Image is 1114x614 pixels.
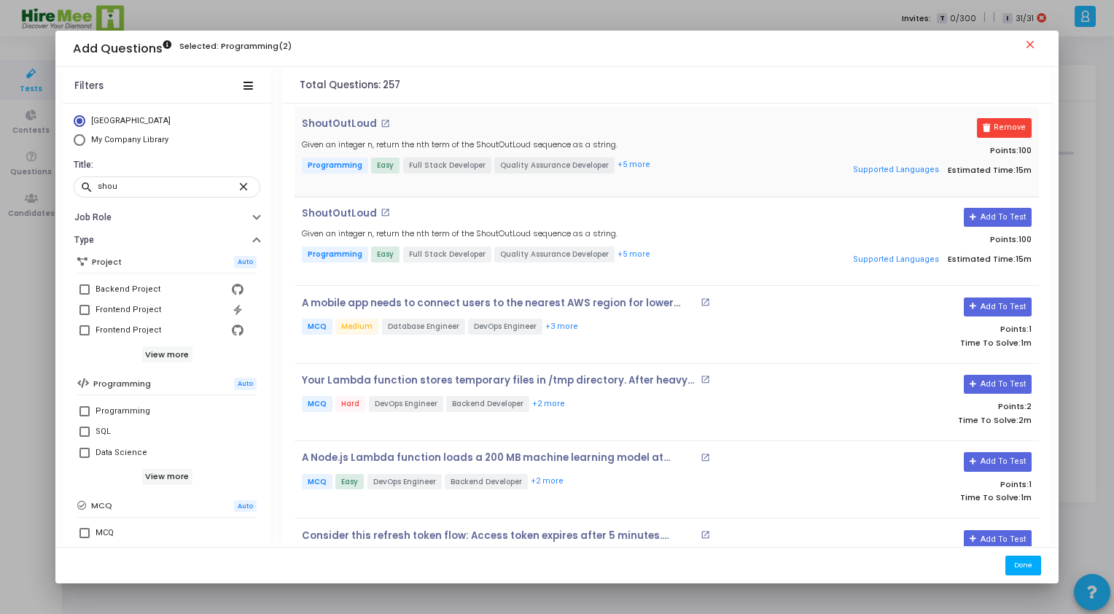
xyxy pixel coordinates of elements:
h4: Total Questions: 257 [300,79,400,91]
span: MCQ [302,474,332,490]
button: Supported Languages [849,159,944,181]
span: 1 [1029,478,1032,490]
mat-icon: close [1024,38,1041,55]
span: Medium [335,319,378,335]
span: MCQ [302,319,332,335]
button: +5 more [617,158,651,172]
p: Time To Solve: [798,416,1032,425]
h6: Type [74,235,94,246]
p: ShoutOutLoud [302,208,377,219]
button: Add To Test [964,452,1032,471]
p: A mobile app needs to connect users to the nearest AWS region for lower latency. Which Route 53 r... [302,298,697,309]
span: Easy [335,474,364,490]
span: Backend Developer [445,474,528,490]
mat-icon: open_in_new [701,375,710,384]
div: Frontend Project [96,322,161,339]
div: Backend Project [96,281,160,298]
h6: Selected: Programming(2) [179,42,292,51]
span: Backend Developer [446,396,529,412]
span: Full Stack Developer [403,246,491,263]
div: MCQ [96,524,114,542]
button: Supported Languages [849,249,944,271]
mat-icon: open_in_new [701,453,710,462]
span: Programming [302,246,368,263]
mat-icon: open_in_new [701,298,710,307]
button: Done [1005,556,1041,575]
span: Auto [234,500,257,513]
div: Data Science [96,444,147,462]
h6: View more [142,469,192,485]
p: Consider this refresh token flow: Access token expires after 5 minutes. Refresh token expires aft... [302,530,697,542]
span: DevOps Engineer [367,474,442,490]
button: +5 more [617,248,651,262]
p: Points: [798,235,1032,244]
div: Frontend Project [96,301,161,319]
input: Search... [98,182,238,191]
mat-radio-group: Select Library [74,115,260,149]
h6: Project [92,257,122,267]
span: Hard [335,396,365,412]
span: Programming [302,158,368,174]
div: Filters [74,80,104,92]
mat-icon: open_in_new [381,208,390,217]
button: Add To Test [964,375,1032,394]
p: Estimated Time: [798,159,1032,181]
mat-icon: open_in_new [381,119,390,128]
span: 15m [1016,254,1032,264]
span: 100 [1018,233,1032,245]
button: Add To Test [964,298,1032,316]
span: 1m [1021,338,1032,348]
div: SQL [96,423,111,440]
p: Points: [798,325,1032,334]
span: [GEOGRAPHIC_DATA] [91,116,171,125]
span: Database Engineer [382,319,465,335]
span: DevOps Engineer [468,319,542,335]
p: ShoutOutLoud [302,118,377,130]
span: Quality Assurance Developer [494,158,615,174]
p: Time To Solve: [798,338,1032,348]
span: My Company Library [91,135,168,144]
h6: MCQ [91,501,112,510]
span: Easy [371,246,400,263]
button: Remove [977,118,1032,137]
h3: Add Questions [73,42,171,56]
button: +2 more [530,475,564,489]
mat-icon: open_in_new [701,530,710,540]
h6: Programming [93,379,151,389]
button: Add To Test [964,530,1032,549]
span: MCQ [302,396,332,412]
mat-icon: search [80,180,98,193]
h6: Job Role [74,212,112,223]
button: Job Role [63,206,271,229]
span: 100 [1018,144,1032,156]
p: Points: [798,146,1032,155]
button: +3 more [545,320,579,334]
button: +2 more [531,397,566,411]
p: Your Lambda function stores temporary files in /tmp directory. After heavy load, functions start ... [302,375,697,386]
button: Add To Test [964,208,1032,227]
button: Type [63,229,271,252]
mat-icon: close [237,179,254,193]
h6: Title: [74,160,257,171]
p: Time To Solve: [798,493,1032,502]
span: 2 [1027,400,1032,412]
span: 1m [1021,493,1032,502]
span: 2m [1018,416,1032,425]
div: Programming [96,403,150,420]
h5: Given an integer n, return the nth term of the ShoutOutLoud sequence as a string. [302,140,618,149]
p: A Node.js Lambda function loads a 200 MB machine learning model at startup. Developers see high c... [302,452,697,464]
span: Auto [234,256,257,268]
span: 1 [1029,323,1032,335]
h5: Given an integer n, return the nth term of the ShoutOutLoud sequence as a string. [302,229,618,238]
p: Points: [798,402,1032,411]
span: Auto [234,378,257,390]
span: DevOps Engineer [369,396,443,412]
span: Easy [371,158,400,174]
p: Points: [798,480,1032,489]
span: Full Stack Developer [403,158,491,174]
p: Estimated Time: [798,249,1032,271]
span: 15m [1016,166,1032,175]
h6: View more [142,346,192,362]
span: Quality Assurance Developer [494,246,615,263]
